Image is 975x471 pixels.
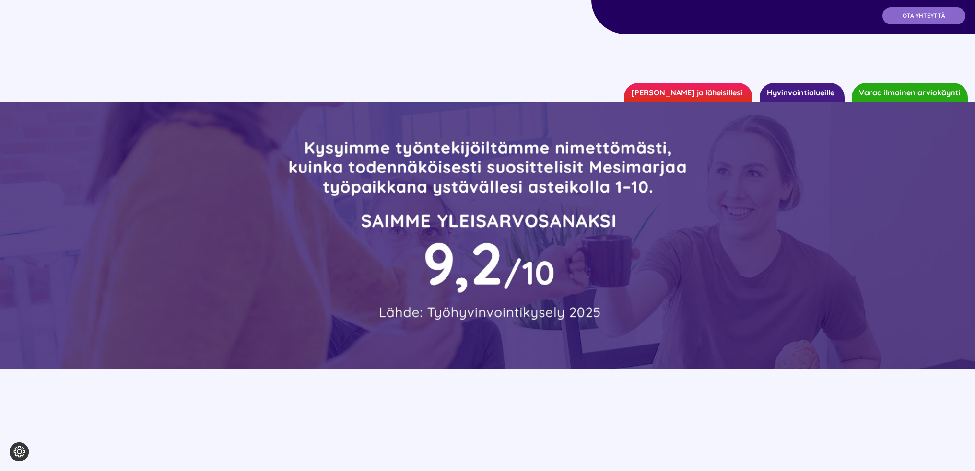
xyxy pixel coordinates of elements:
a: Varaa ilmainen arviokäynti [852,83,968,102]
span: OTA YHTEYTTÄ [903,12,945,19]
a: Hyvinvointialueille [760,83,845,102]
button: Evästeasetukset [10,442,29,461]
a: OTA YHTEYTTÄ [882,7,965,24]
a: [PERSON_NAME] ja läheisillesi [624,83,752,102]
